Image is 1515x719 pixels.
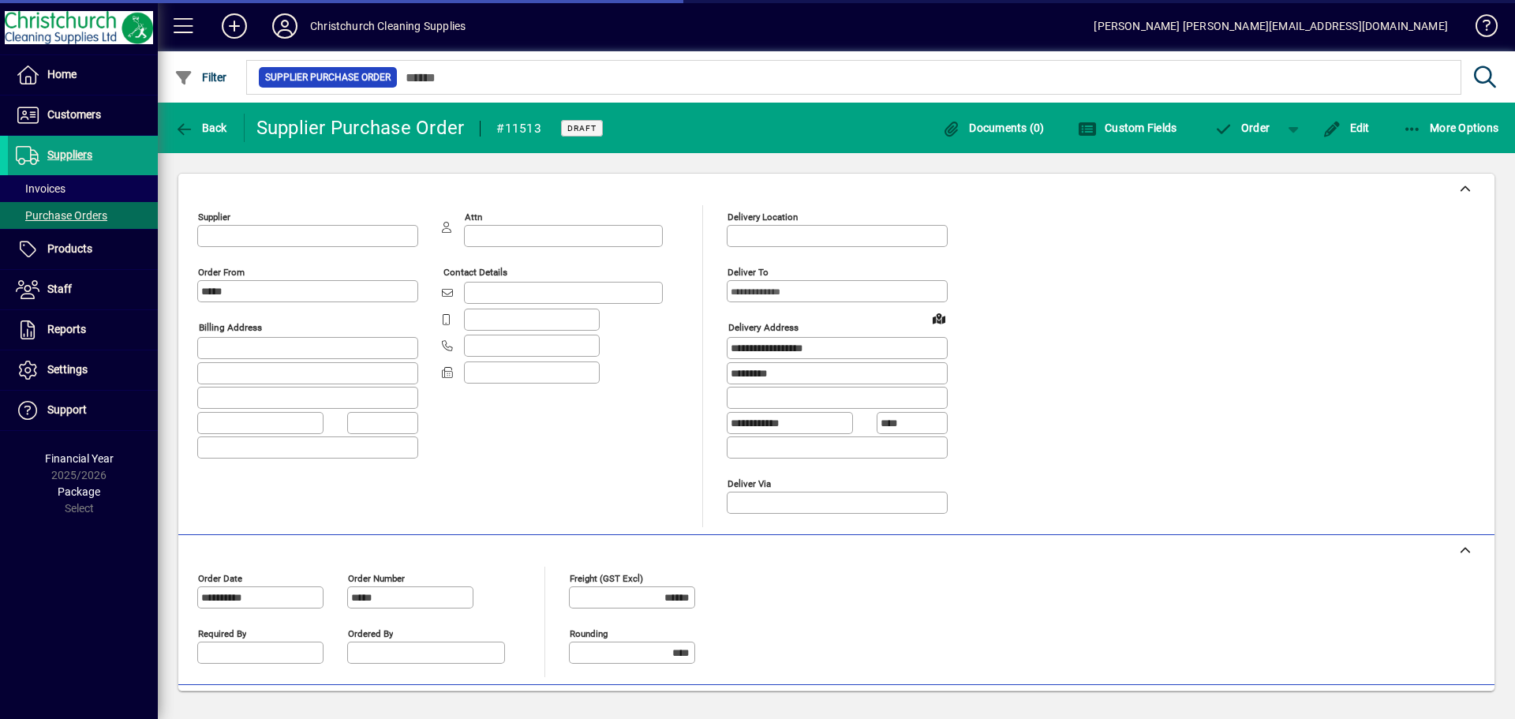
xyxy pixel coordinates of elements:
[47,363,88,376] span: Settings
[1399,114,1503,142] button: More Options
[198,212,230,223] mat-label: Supplier
[8,202,158,229] a: Purchase Orders
[1464,3,1495,54] a: Knowledge Base
[209,12,260,40] button: Add
[8,391,158,430] a: Support
[260,12,310,40] button: Profile
[170,114,231,142] button: Back
[47,283,72,295] span: Staff
[174,71,227,84] span: Filter
[1403,122,1499,134] span: More Options
[1214,122,1270,134] span: Order
[1206,114,1277,142] button: Order
[1094,13,1448,39] div: [PERSON_NAME] [PERSON_NAME][EMAIL_ADDRESS][DOMAIN_NAME]
[198,572,242,583] mat-label: Order date
[570,572,643,583] mat-label: Freight (GST excl)
[256,115,465,140] div: Supplier Purchase Order
[728,477,771,489] mat-label: Deliver via
[198,267,245,278] mat-label: Order from
[174,122,227,134] span: Back
[47,68,77,81] span: Home
[265,69,391,85] span: Supplier Purchase Order
[8,310,158,350] a: Reports
[1078,122,1177,134] span: Custom Fields
[1319,114,1374,142] button: Edit
[465,212,482,223] mat-label: Attn
[16,209,107,222] span: Purchase Orders
[45,452,114,465] span: Financial Year
[8,230,158,269] a: Products
[47,148,92,161] span: Suppliers
[8,270,158,309] a: Staff
[8,95,158,135] a: Customers
[348,572,405,583] mat-label: Order number
[728,267,769,278] mat-label: Deliver To
[8,55,158,95] a: Home
[310,13,466,39] div: Christchurch Cleaning Supplies
[47,108,101,121] span: Customers
[567,123,597,133] span: Draft
[170,63,231,92] button: Filter
[942,122,1045,134] span: Documents (0)
[47,323,86,335] span: Reports
[496,116,541,141] div: #11513
[47,403,87,416] span: Support
[47,242,92,255] span: Products
[348,627,393,638] mat-label: Ordered by
[1074,114,1181,142] button: Custom Fields
[926,305,952,331] a: View on map
[8,350,158,390] a: Settings
[58,485,100,498] span: Package
[728,212,798,223] mat-label: Delivery Location
[570,627,608,638] mat-label: Rounding
[198,627,246,638] mat-label: Required by
[16,182,65,195] span: Invoices
[938,114,1049,142] button: Documents (0)
[158,114,245,142] app-page-header-button: Back
[8,175,158,202] a: Invoices
[1322,122,1370,134] span: Edit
